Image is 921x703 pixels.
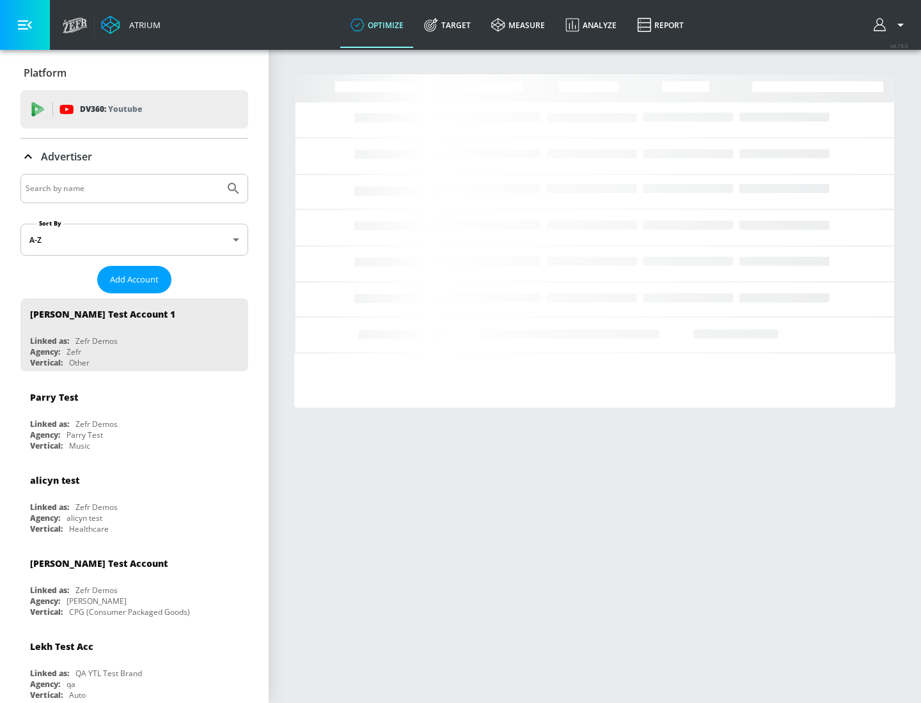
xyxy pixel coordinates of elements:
[69,357,90,368] div: Other
[20,298,248,371] div: [PERSON_NAME] Test Account 1Linked as:Zefr DemosAgency:ZefrVertical:Other
[30,308,175,320] div: [PERSON_NAME] Test Account 1
[75,668,142,679] div: QA YTL Test Brand
[20,465,248,537] div: alicyn testLinked as:Zefr DemosAgency:alicyn testVertical:Healthcare
[67,596,127,606] div: [PERSON_NAME]
[75,336,118,346] div: Zefr Demos
[20,90,248,128] div: DV360: Youtube
[69,523,109,534] div: Healthcare
[30,513,60,523] div: Agency:
[30,640,93,653] div: Lekh Test Acc
[30,357,63,368] div: Vertical:
[30,585,69,596] div: Linked as:
[30,523,63,534] div: Vertical:
[67,429,103,440] div: Parry Test
[30,596,60,606] div: Agency:
[20,382,248,454] div: Parry TestLinked as:Zefr DemosAgency:Parry TestVertical:Music
[340,2,414,48] a: optimize
[890,42,908,49] span: v 4.19.0
[67,513,102,523] div: alicyn test
[30,346,60,357] div: Agency:
[30,502,69,513] div: Linked as:
[75,585,118,596] div: Zefr Demos
[67,679,75,690] div: qa
[30,474,79,486] div: alicyn test
[30,429,60,440] div: Agency:
[20,548,248,621] div: [PERSON_NAME] Test AccountLinked as:Zefr DemosAgency:[PERSON_NAME]Vertical:CPG (Consumer Packaged...
[481,2,555,48] a: measure
[97,266,171,293] button: Add Account
[69,606,190,617] div: CPG (Consumer Packaged Goods)
[30,606,63,617] div: Vertical:
[67,346,81,357] div: Zefr
[108,102,142,116] p: Youtube
[30,557,168,569] div: [PERSON_NAME] Test Account
[36,219,64,228] label: Sort By
[69,690,86,700] div: Auto
[20,139,248,174] div: Advertiser
[627,2,694,48] a: Report
[30,690,63,700] div: Vertical:
[80,102,142,116] p: DV360:
[69,440,90,451] div: Music
[414,2,481,48] a: Target
[20,224,248,256] div: A-Z
[41,150,92,164] p: Advertiser
[30,391,78,403] div: Parry Test
[75,502,118,513] div: Zefr Demos
[110,272,159,287] span: Add Account
[30,419,69,429] div: Linked as:
[124,19,161,31] div: Atrium
[30,336,69,346] div: Linked as:
[30,668,69,679] div: Linked as:
[75,419,118,429] div: Zefr Demos
[24,66,67,80] p: Platform
[30,679,60,690] div: Agency:
[30,440,63,451] div: Vertical:
[20,55,248,91] div: Platform
[555,2,627,48] a: Analyze
[26,180,219,197] input: Search by name
[101,15,161,35] a: Atrium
